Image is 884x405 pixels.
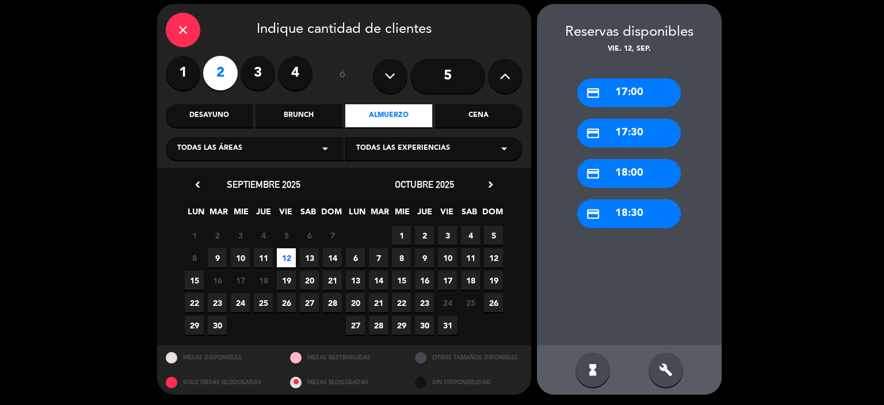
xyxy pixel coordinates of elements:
[300,226,319,245] span: 6
[392,316,411,335] span: 29
[277,226,296,245] span: 5
[484,293,503,312] span: 26
[166,13,523,47] div: Indique cantidad de clientes
[415,293,434,312] span: 23
[254,205,273,224] span: JUE
[438,293,457,312] span: 24
[346,248,365,267] span: 6
[461,226,480,245] span: 4
[348,205,367,224] span: LUN
[256,104,342,127] div: Brunch
[537,44,722,55] div: vie. 12, sep.
[166,56,200,90] label: 1
[369,293,388,312] span: 21
[323,293,342,312] span: 28
[185,271,204,290] span: 15
[277,271,296,290] span: 19
[254,271,273,290] span: 18
[192,179,204,191] i: chevron_left
[392,226,411,245] span: 1
[393,205,411,224] span: MIE
[484,248,503,267] span: 12
[435,104,522,127] div: Cena
[586,166,600,181] i: credit_card
[177,143,242,154] span: Todas las áreas
[318,142,332,156] i: arrow_drop_down
[346,293,365,312] span: 20
[321,205,340,224] span: DOM
[323,271,342,290] span: 21
[346,271,365,290] span: 13
[586,363,600,377] i: hourglass_full
[185,293,204,312] span: 22
[392,271,411,290] span: 15
[406,370,531,395] div: SIN DISPONIBILIDAD
[166,104,253,127] div: Desayuno
[281,370,406,395] div: MESAS BLOQUEADAS
[586,86,600,100] i: credit_card
[345,104,432,127] div: Almuerzo
[356,143,450,154] span: Todas las experiencias
[438,316,457,335] span: 31
[461,248,480,267] span: 11
[370,205,389,224] span: MAR
[537,21,722,44] div: Reservas disponibles
[300,271,319,290] span: 20
[497,142,511,156] i: arrow_drop_down
[369,248,388,267] span: 7
[438,226,457,245] span: 3
[185,316,204,335] span: 29
[586,126,600,141] i: credit_card
[415,248,434,267] span: 9
[299,205,318,224] span: SAB
[415,226,434,245] span: 2
[203,56,238,90] label: 2
[438,271,457,290] span: 17
[484,271,503,290] span: 19
[185,248,204,267] span: 8
[415,271,434,290] span: 16
[227,179,300,190] span: septiembre 2025
[209,205,228,224] span: MAR
[346,316,365,335] span: 27
[369,271,388,290] span: 14
[254,248,273,267] span: 11
[577,78,681,107] div: 17:00
[415,205,434,224] span: JUE
[300,293,319,312] span: 27
[281,345,406,370] div: MESAS RESTRINGIDAS
[157,370,282,395] div: SOLO MESAS BLOQUEADAS
[438,248,457,267] span: 10
[485,179,497,191] i: chevron_right
[577,119,681,147] div: 17:30
[231,293,250,312] span: 24
[577,159,681,188] div: 18:00
[254,226,273,245] span: 4
[484,226,503,245] span: 5
[208,248,227,267] span: 9
[323,248,342,267] span: 14
[369,316,388,335] span: 28
[231,248,250,267] span: 10
[392,248,411,267] span: 8
[406,345,531,370] div: OTROS TAMAÑOS DIPONIBLES
[461,271,480,290] span: 18
[241,56,275,90] label: 3
[186,205,205,224] span: LUN
[461,293,480,312] span: 25
[208,316,227,335] span: 30
[254,293,273,312] span: 25
[577,199,681,228] div: 18:30
[395,179,454,190] span: octubre 2025
[157,345,282,370] div: MESAS DISPONIBLES
[460,205,479,224] span: SAB
[437,205,456,224] span: VIE
[208,226,227,245] span: 2
[323,226,342,245] span: 7
[185,226,204,245] span: 1
[277,293,296,312] span: 26
[231,205,250,224] span: MIE
[278,56,313,90] label: 4
[208,271,227,290] span: 16
[276,205,295,224] span: VIE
